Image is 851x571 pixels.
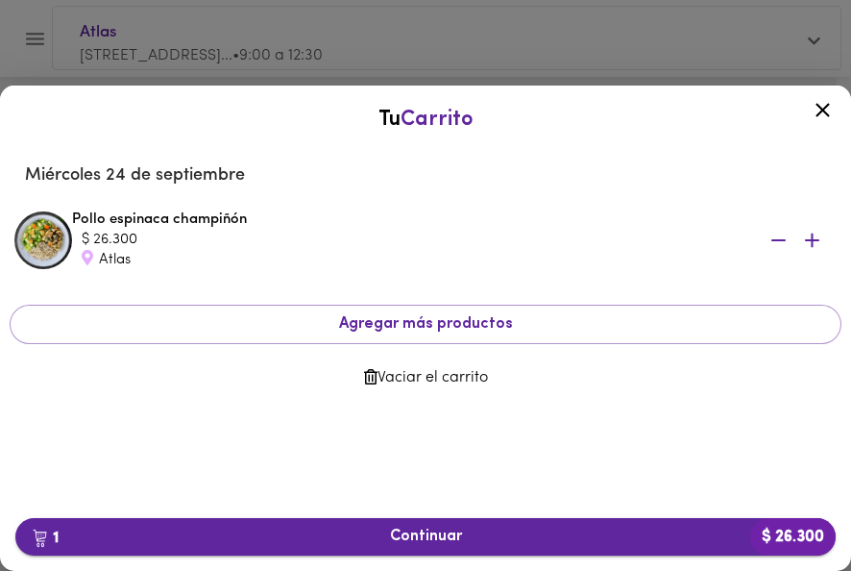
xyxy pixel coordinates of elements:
li: Miércoles 24 de septiembre [10,153,841,199]
img: cart.png [33,529,47,548]
div: $ 26.300 [82,230,741,250]
button: Vaciar el carrito [10,360,841,397]
span: Vaciar el carrito [25,369,826,387]
button: Agregar más productos [10,305,841,344]
b: $ 26.300 [750,518,836,556]
b: 1 [21,525,70,550]
div: Pollo espinaca champiñón [72,210,837,271]
div: Atlas [82,250,741,270]
span: Agregar más productos [26,315,825,334]
button: 1Continuar$ 26.300 [15,518,836,556]
iframe: Messagebird Livechat Widget [759,479,851,571]
span: Carrito [401,109,474,131]
img: Pollo espinaca champiñón [14,211,72,269]
div: Tu [19,105,832,135]
span: Continuar [31,528,820,546]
